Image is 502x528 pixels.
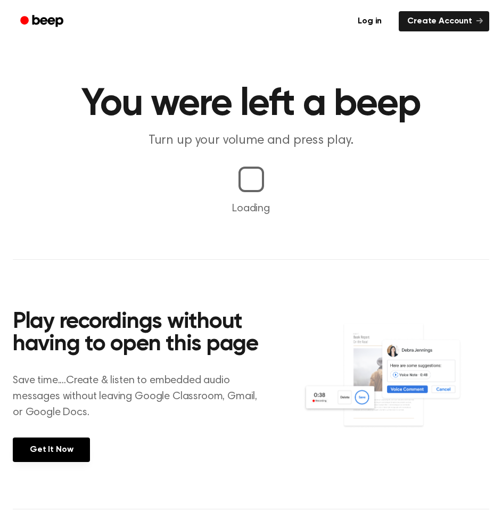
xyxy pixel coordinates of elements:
img: Voice Comments on Docs and Recording Widget [303,323,489,446]
h1: You were left a beep [13,85,489,123]
p: Loading [13,201,489,217]
a: Beep [13,11,73,32]
a: Create Account [399,11,489,31]
p: Save time....Create & listen to embedded audio messages without leaving Google Classroom, Gmail, ... [13,373,260,420]
h2: Play recordings without having to open this page [13,311,260,356]
p: Turn up your volume and press play. [47,132,456,150]
a: Log in [347,9,392,34]
a: Get It Now [13,438,90,462]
